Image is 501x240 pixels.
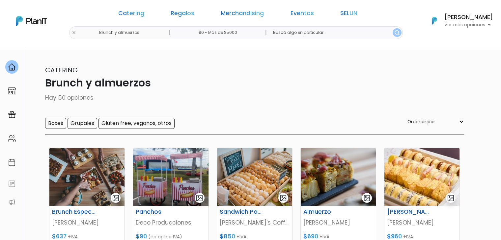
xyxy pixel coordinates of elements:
[68,118,97,129] input: Grupales
[37,93,464,102] p: Hay 50 opciones
[340,11,357,18] a: SELLIN
[52,218,122,227] p: [PERSON_NAME]
[68,233,78,240] span: +IVA
[444,23,493,27] p: Ver más opciones
[220,218,290,227] p: [PERSON_NAME]'s Coffee
[444,14,493,20] h6: [PERSON_NAME]
[171,11,194,18] a: Regalos
[265,29,267,36] p: |
[16,16,47,26] img: PlanIt Logo
[299,208,351,215] h6: Almuerzo
[132,208,184,215] h6: Panchos
[403,233,413,240] span: +IVA
[45,118,66,129] input: Boxes
[301,148,376,206] img: thumb_image00039__1_.jpeg
[291,11,314,18] a: Eventos
[8,87,16,95] img: marketplace-4ceaa7011d94191e9ded77b95e3339b90024bf715f7c57f8cf31f2d8c509eaba.svg
[112,194,120,202] img: gallery-light
[133,148,208,206] img: thumb_Captura_de_pantalla_2025-05-05_113950.png
[72,31,76,35] img: close-6986928ebcb1d6c9903e3b54e860dbc4d054630f23adef3a32610726dff6a82b.svg
[427,13,442,28] img: PlanIt Logo
[237,233,246,240] span: +IVA
[8,198,16,206] img: partners-52edf745621dab592f3b2c58e3bca9d71375a7ef29c3b500c9f145b62cc070d4.svg
[384,148,459,206] img: thumb_miti_miti_v2.jpeg
[217,148,292,206] img: thumb_Cateringg.jpg
[8,111,16,119] img: campaigns-02234683943229c281be62815700db0a1741e53638e28bf9629b52c665b00959.svg
[8,180,16,188] img: feedback-78b5a0c8f98aac82b08bfc38622c3050aee476f2c9584af64705fc4e61158814.svg
[395,30,400,35] img: search_button-432b6d5273f82d61273b3651a40e1bd1b912527efae98b1b7a1b2c0702e16a8d.svg
[37,75,464,91] p: Brunch y almuerzos
[48,208,100,215] h6: Brunch Especial
[169,29,171,36] p: |
[303,218,373,227] p: [PERSON_NAME]
[423,12,493,29] button: PlanIt Logo [PERSON_NAME] Ver más opciones
[118,11,144,18] a: Catering
[387,218,457,227] p: [PERSON_NAME]
[221,11,264,18] a: Merchandising
[320,233,329,240] span: +IVA
[216,208,268,215] h6: Sandwich Party Self Service
[447,194,455,202] img: gallery-light
[280,194,287,202] img: gallery-light
[196,194,203,202] img: gallery-light
[37,65,464,75] p: Catering
[8,158,16,166] img: calendar-87d922413cdce8b2cf7b7f5f62616a5cf9e4887200fb71536465627b3292af00.svg
[49,148,125,206] img: thumb_image00028__2_.jpeg
[148,233,182,240] span: (no aplica IVA)
[8,63,16,71] img: home-e721727adea9d79c4d83392d1f703f7f8bce08238fde08b1acbfd93340b81755.svg
[8,134,16,142] img: people-662611757002400ad9ed0e3c099ab2801c6687ba6c219adb57efc949bc21e19d.svg
[268,26,403,39] input: Buscá algo en particular..
[383,208,435,215] h6: [PERSON_NAME]
[363,194,371,202] img: gallery-light
[136,218,206,227] p: Deco Producciones
[98,118,175,129] input: Gluten free, veganos, otros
